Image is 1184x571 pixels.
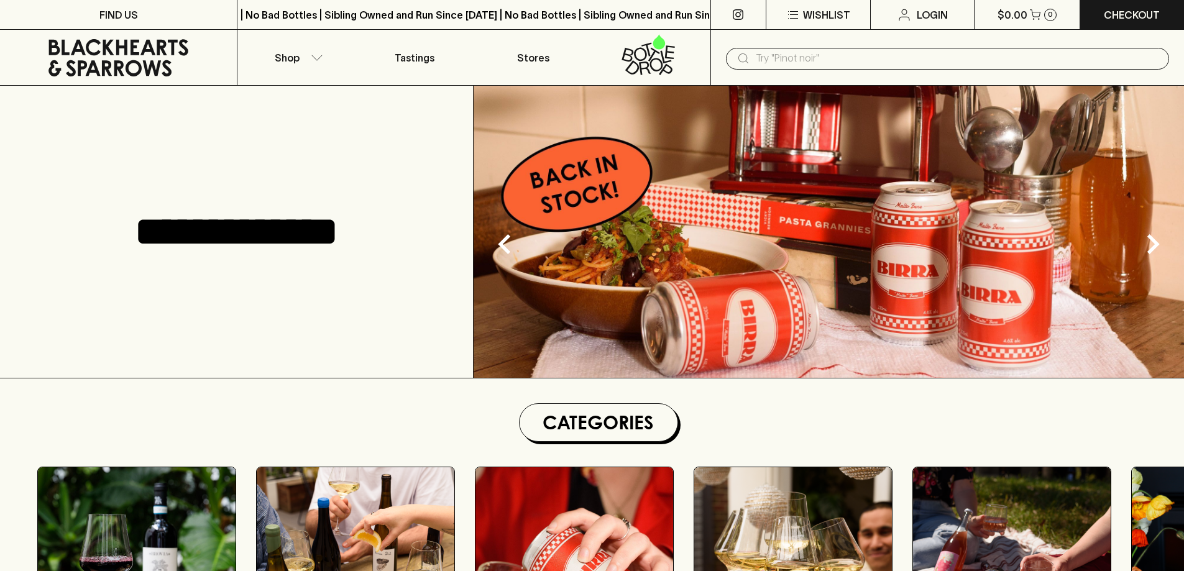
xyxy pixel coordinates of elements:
[756,48,1159,68] input: Try "Pinot noir"
[395,50,434,65] p: Tastings
[474,86,1184,378] img: optimise
[356,30,474,85] a: Tastings
[1048,11,1053,18] p: 0
[517,50,549,65] p: Stores
[1104,7,1160,22] p: Checkout
[1128,219,1178,269] button: Next
[525,409,672,436] h1: Categories
[99,7,138,22] p: FIND US
[917,7,948,22] p: Login
[803,7,850,22] p: Wishlist
[237,30,356,85] button: Shop
[474,30,592,85] a: Stores
[998,7,1027,22] p: $0.00
[480,219,530,269] button: Previous
[275,50,300,65] p: Shop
